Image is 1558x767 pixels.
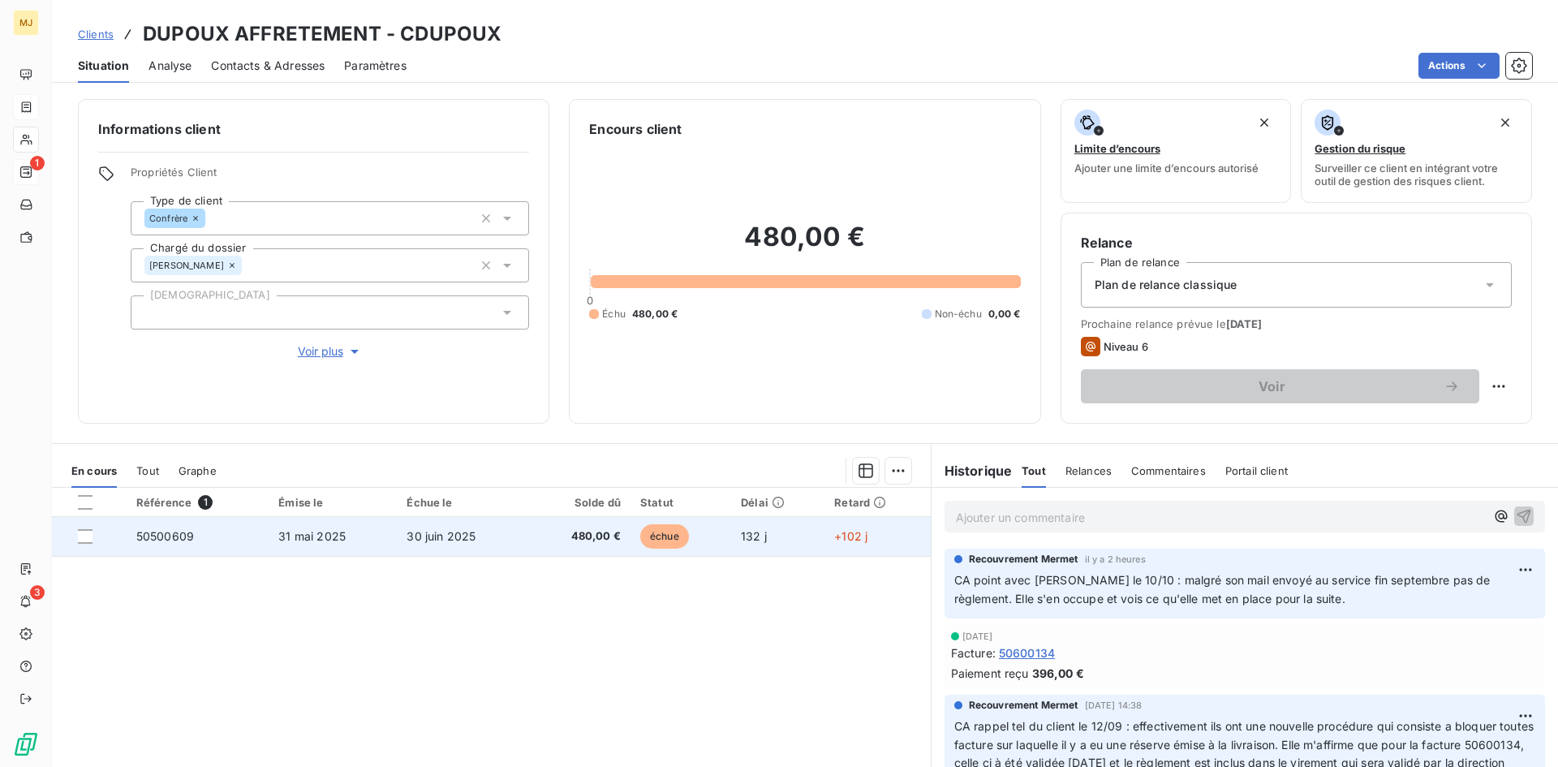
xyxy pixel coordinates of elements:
input: Ajouter une valeur [144,305,157,320]
div: Délai [741,496,815,509]
div: Statut [640,496,721,509]
span: Propriétés Client [131,166,529,188]
span: Situation [78,58,129,74]
div: Échue le [407,496,518,509]
span: Surveiller ce client en intégrant votre outil de gestion des risques client. [1315,162,1518,187]
div: MJ [13,10,39,36]
span: 30 juin 2025 [407,529,476,543]
h6: Historique [932,461,1013,480]
span: 480,00 € [632,307,678,321]
span: Tout [136,464,159,477]
span: 0,00 € [988,307,1021,321]
h6: Encours client [589,119,682,139]
h3: DUPOUX AFFRETEMENT - CDUPOUX [143,19,501,49]
span: Graphe [179,464,217,477]
span: Tout [1022,464,1046,477]
span: CA point avec [PERSON_NAME] le 10/10 : malgré son mail envoyé au service fin septembre pas de règ... [954,573,1494,605]
span: En cours [71,464,117,477]
span: Gestion du risque [1315,142,1405,155]
input: Ajouter une valeur [242,258,255,273]
span: Confrère [149,213,187,223]
span: 50600134 [999,644,1055,661]
span: +102 j [834,529,867,543]
button: Limite d’encoursAjouter une limite d’encours autorisé [1061,99,1292,203]
span: Clients [78,28,114,41]
span: 0 [587,294,593,307]
span: 50500609 [136,529,194,543]
span: Contacts & Adresses [211,58,325,74]
a: Clients [78,26,114,42]
button: Voir plus [131,343,529,360]
span: il y a 2 heures [1085,554,1146,564]
span: Niveau 6 [1104,340,1148,353]
span: Analyse [148,58,192,74]
span: Recouvrement Mermet [969,552,1078,567]
span: [DATE] [962,631,993,641]
span: Plan de relance classique [1095,277,1237,293]
div: Retard [834,496,920,509]
span: échue [640,524,689,549]
span: Voir [1100,380,1444,393]
span: Voir plus [298,343,363,360]
h6: Informations client [98,119,529,139]
div: Solde dû [538,496,621,509]
div: Référence [136,495,259,510]
img: Logo LeanPay [13,731,39,757]
span: Non-échu [935,307,982,321]
span: [DATE] 14:38 [1085,700,1143,710]
span: Paiement reçu [951,665,1029,682]
span: Relances [1065,464,1112,477]
span: Paramètres [344,58,407,74]
input: Ajouter une valeur [205,211,218,226]
button: Gestion du risqueSurveiller ce client en intégrant votre outil de gestion des risques client. [1301,99,1532,203]
span: 1 [30,156,45,170]
h2: 480,00 € [589,221,1020,269]
div: Émise le [278,496,387,509]
span: [DATE] [1226,317,1263,330]
span: Échu [602,307,626,321]
button: Actions [1418,53,1500,79]
span: 3 [30,585,45,600]
span: Commentaires [1131,464,1206,477]
span: Ajouter une limite d’encours autorisé [1074,162,1259,175]
span: 480,00 € [538,528,621,545]
span: 1 [198,495,213,510]
span: Facture : [951,644,996,661]
span: Portail client [1225,464,1288,477]
span: Prochaine relance prévue le [1081,317,1512,330]
span: [PERSON_NAME] [149,261,224,270]
span: 132 j [741,529,767,543]
span: Limite d’encours [1074,142,1160,155]
button: Voir [1081,369,1479,403]
iframe: Intercom live chat [1503,712,1542,751]
h6: Relance [1081,233,1512,252]
span: 396,00 € [1032,665,1084,682]
span: Recouvrement Mermet [969,698,1078,713]
span: 31 mai 2025 [278,529,346,543]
